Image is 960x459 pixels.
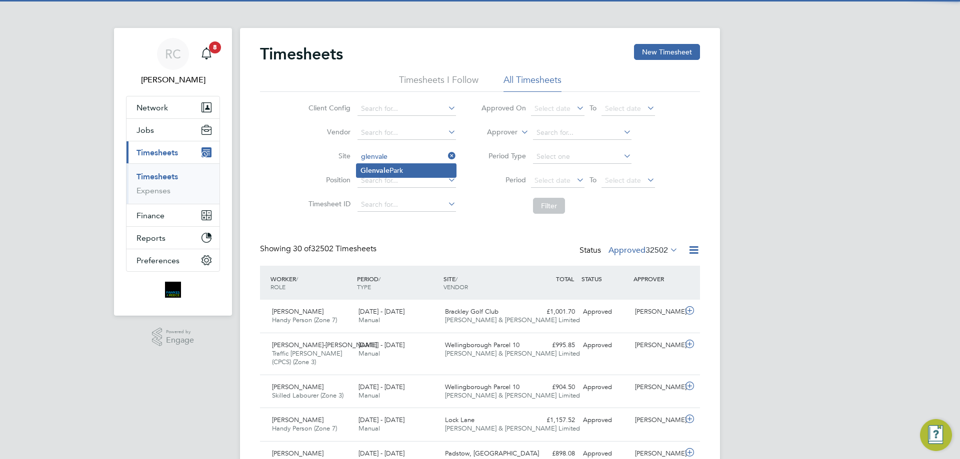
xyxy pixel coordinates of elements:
[357,198,456,212] input: Search for...
[196,38,216,70] a: 8
[272,416,323,424] span: [PERSON_NAME]
[533,126,631,140] input: Search for...
[296,275,298,283] span: /
[534,176,570,185] span: Select date
[126,227,219,249] button: Reports
[126,74,220,86] span: Robyn Clarke
[631,337,683,354] div: [PERSON_NAME]
[136,172,178,181] a: Timesheets
[579,270,631,288] div: STATUS
[455,275,457,283] span: /
[399,74,478,92] li: Timesheets I Follow
[272,391,343,400] span: Skilled Labourer (Zone 3)
[445,449,539,458] span: Padstow, [GEOGRAPHIC_DATA]
[305,151,350,160] label: Site
[527,337,579,354] div: £995.85
[608,245,678,255] label: Approved
[357,102,456,116] input: Search for...
[586,101,599,114] span: To
[126,119,219,141] button: Jobs
[358,449,404,458] span: [DATE] - [DATE]
[527,412,579,429] div: £1,157.52
[358,424,380,433] span: Manual
[358,341,404,349] span: [DATE] - [DATE]
[357,283,371,291] span: TYPE
[126,141,219,163] button: Timesheets
[445,341,519,349] span: Wellingborough Parcel 10
[586,173,599,186] span: To
[136,148,178,157] span: Timesheets
[445,349,580,358] span: [PERSON_NAME] & [PERSON_NAME] Limited
[358,349,380,358] span: Manual
[152,328,194,347] a: Powered byEngage
[136,233,165,243] span: Reports
[126,282,220,298] a: Go to home page
[579,337,631,354] div: Approved
[165,282,181,298] img: bromak-logo-retina.png
[503,74,561,92] li: All Timesheets
[272,307,323,316] span: [PERSON_NAME]
[126,163,219,204] div: Timesheets
[443,283,468,291] span: VENDOR
[445,316,580,324] span: [PERSON_NAME] & [PERSON_NAME] Limited
[136,211,164,220] span: Finance
[305,127,350,136] label: Vendor
[126,96,219,118] button: Network
[441,270,527,296] div: SITE
[445,391,580,400] span: [PERSON_NAME] & [PERSON_NAME] Limited
[631,412,683,429] div: [PERSON_NAME]
[357,126,456,140] input: Search for...
[605,104,641,113] span: Select date
[136,256,179,265] span: Preferences
[631,270,683,288] div: APPROVER
[481,151,526,160] label: Period Type
[533,198,565,214] button: Filter
[354,270,441,296] div: PERIOD
[445,307,498,316] span: Brackley Golf Club
[272,316,337,324] span: Handy Person (Zone 7)
[305,103,350,112] label: Client Config
[534,104,570,113] span: Select date
[209,41,221,53] span: 8
[166,328,194,336] span: Powered by
[378,275,380,283] span: /
[358,416,404,424] span: [DATE] - [DATE]
[356,164,456,177] li: Park
[272,424,337,433] span: Handy Person (Zone 7)
[358,391,380,400] span: Manual
[293,244,311,254] span: 30 of
[358,383,404,391] span: [DATE] - [DATE]
[481,175,526,184] label: Period
[920,419,952,451] button: Engage Resource Center
[358,316,380,324] span: Manual
[445,416,474,424] span: Lock Lane
[272,341,377,349] span: [PERSON_NAME]-[PERSON_NAME]
[481,103,526,112] label: Approved On
[260,44,343,64] h2: Timesheets
[357,174,456,188] input: Search for...
[305,199,350,208] label: Timesheet ID
[605,176,641,185] span: Select date
[631,304,683,320] div: [PERSON_NAME]
[126,38,220,86] a: RC[PERSON_NAME]
[360,166,389,175] b: Glenvale
[114,28,232,316] nav: Main navigation
[556,275,574,283] span: TOTAL
[634,44,700,60] button: New Timesheet
[527,379,579,396] div: £904.50
[305,175,350,184] label: Position
[472,127,517,137] label: Approver
[579,244,680,258] div: Status
[357,150,456,164] input: Search for...
[445,424,580,433] span: [PERSON_NAME] & [PERSON_NAME] Limited
[293,244,376,254] span: 32502 Timesheets
[579,412,631,429] div: Approved
[260,244,378,254] div: Showing
[136,125,154,135] span: Jobs
[126,249,219,271] button: Preferences
[165,47,181,60] span: RC
[579,379,631,396] div: Approved
[136,186,170,195] a: Expenses
[272,449,323,458] span: [PERSON_NAME]
[527,304,579,320] div: £1,001.70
